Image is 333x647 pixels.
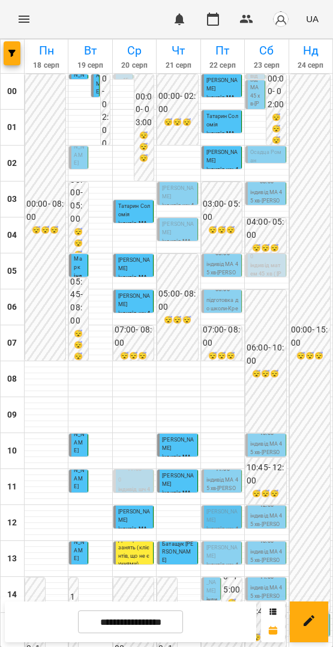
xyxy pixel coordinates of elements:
[70,41,110,60] h6: Вт
[102,34,109,150] h6: 00:00 - 02:00
[206,77,238,92] span: [PERSON_NAME]
[136,130,153,164] h6: 😴😴😴
[7,588,17,601] h6: 14
[26,225,64,236] h6: 😴😴😴
[118,274,151,290] p: індивід МА 45 хв
[247,60,286,71] h6: 23 серп
[206,261,239,285] p: індивід МА 45 хв - [PERSON_NAME]
[247,243,284,254] h6: 😴😴😴
[247,461,284,487] h6: 10:45 - 12:00
[206,166,239,182] p: індивід шч 45 хв
[115,350,152,362] h6: 😴😴😴
[158,60,198,71] h6: 21 серп
[70,328,86,362] h6: 😴😴😴
[74,523,84,561] span: [PERSON_NAME]
[74,169,85,210] p: індивід шч 45 хв
[250,68,262,141] p: індивід МА 45 хв - [PERSON_NAME]
[118,310,151,326] p: індивід шч 45 хв
[70,276,86,327] h6: 05:45 - 08:00
[7,552,17,566] h6: 13
[74,273,85,321] p: індивід матем 45 хв
[26,198,64,223] h6: 00:00 - 08:00
[162,221,194,235] span: [PERSON_NAME]
[247,41,286,60] h6: Сб
[7,229,17,242] h6: 04
[74,415,84,453] span: [PERSON_NAME]
[291,323,329,349] h6: 00:00 - 15:00
[118,203,150,217] span: Татарин Соломія
[7,121,17,134] h6: 01
[162,238,194,254] p: індивід МА 45 хв
[74,564,85,605] p: індивід МА 45 хв
[247,368,284,380] h6: 😴😴😴
[203,225,241,236] h6: 😴😴😴
[206,94,239,110] p: індивід МА 45 хв
[206,130,239,146] p: індивід МА 45 хв
[118,509,150,523] span: [PERSON_NAME]
[206,113,238,128] span: Татарин Соломія
[203,60,242,71] h6: 22 серп
[162,202,194,218] p: індивід шч 45 хв
[7,445,17,458] h6: 10
[268,112,285,146] h6: 😴😴😴
[291,41,331,60] h6: Нд
[250,189,283,213] p: індивід МА 45 хв - [PERSON_NAME]
[70,226,86,260] h6: 😴😴😴
[118,486,151,502] p: індивід шч 45 хв
[306,13,319,25] span: UA
[115,41,154,60] h6: Ср
[291,350,329,362] h6: 😴😴😴
[7,480,17,494] h6: 11
[26,60,66,71] h6: 18 серп
[7,193,17,206] h6: 03
[158,117,196,128] h6: 😴😴😴
[7,409,17,422] h6: 09
[7,373,17,386] h6: 08
[206,561,239,578] p: індивід шч 45 хв
[162,541,193,563] span: Батащук [PERSON_NAME]
[7,85,17,98] h6: 00
[250,149,281,164] span: Осадца Роман
[158,288,196,313] h6: 05:00 - 08:00
[158,90,196,116] h6: 00:00 - 02:00
[291,60,331,71] h6: 24 серп
[206,525,239,542] p: індивід шч 45 хв
[118,220,151,236] p: індивід МА 45 хв
[162,437,194,451] span: [PERSON_NAME]
[115,60,154,71] h6: 20 серп
[250,584,283,609] p: індивід МА 45 хв - [PERSON_NAME]
[250,548,283,573] p: індивід МА 45 хв - [PERSON_NAME]
[74,456,85,497] p: індивід МА 45 хв
[118,257,150,271] span: [PERSON_NAME]
[7,516,17,530] h6: 12
[10,5,38,34] button: Menu
[301,8,323,30] button: UA
[7,265,17,278] h6: 05
[115,323,152,349] h6: 07:00 - 08:00
[203,198,241,223] h6: 03:00 - 05:00
[70,60,110,71] h6: 19 серп
[247,216,284,241] h6: 04:00 - 05:00
[203,323,241,349] h6: 07:00 - 08:00
[136,90,153,129] h6: 00:00 - 03:00
[250,440,283,465] p: індивід МА 45 хв - [PERSON_NAME]
[203,41,242,60] h6: Пт
[74,451,84,489] span: [PERSON_NAME]
[250,262,283,294] p: індивід матем 45 хв ( [PERSON_NAME] )
[203,350,241,362] h6: 😴😴😴
[7,337,17,350] h6: 07
[158,315,196,326] h6: 😴😴😴
[250,253,283,261] p: 0
[247,488,284,500] h6: 😴😴😴
[7,157,17,170] h6: 02
[250,512,283,537] p: індивід МА 45 хв - [PERSON_NAME]
[162,489,194,506] p: індивід МА 45 хв
[206,509,238,523] span: [PERSON_NAME]
[74,492,85,533] p: індивід МА 45 хв
[70,174,86,225] h6: 03:00 - 05:00
[162,473,194,487] span: [PERSON_NAME]
[118,525,151,542] p: індивід МА 45 хв
[272,11,289,28] img: avatar_s.png
[162,185,194,199] span: [PERSON_NAME]
[206,476,239,501] p: індивід МА 45 хв - [PERSON_NAME]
